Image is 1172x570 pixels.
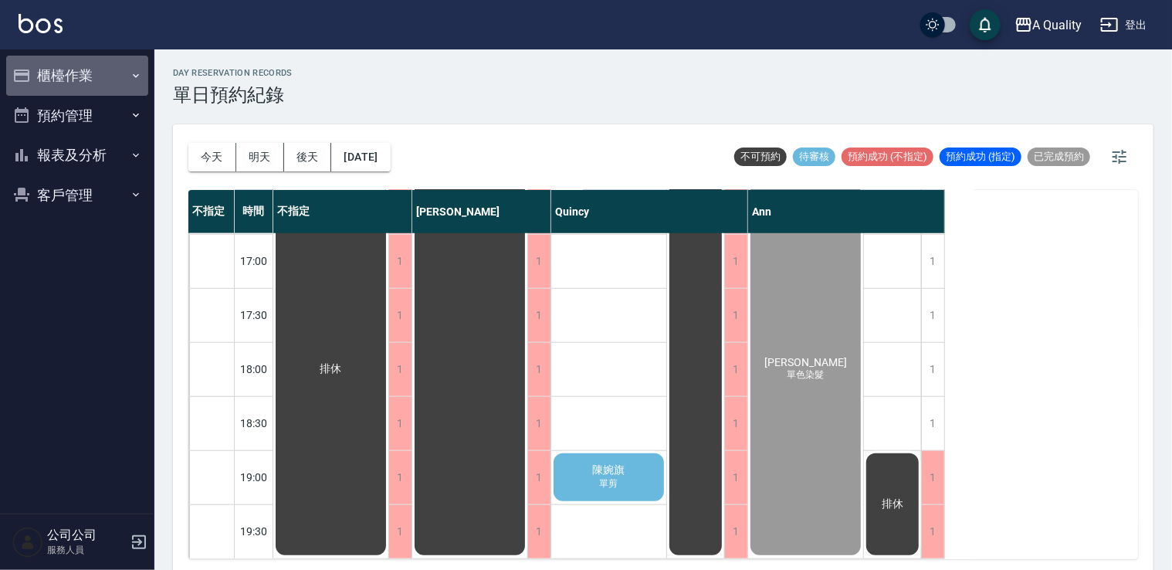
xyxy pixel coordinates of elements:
[388,235,412,288] div: 1
[724,451,747,504] div: 1
[317,362,345,376] span: 排休
[527,505,550,558] div: 1
[724,343,747,396] div: 1
[388,343,412,396] div: 1
[173,84,293,106] h3: 單日預約紀錄
[235,450,273,504] div: 19:00
[284,143,332,171] button: 後天
[970,9,1001,40] button: save
[724,235,747,288] div: 1
[761,356,850,368] span: [PERSON_NAME]
[235,342,273,396] div: 18:00
[921,235,944,288] div: 1
[388,397,412,450] div: 1
[748,190,945,233] div: Ann
[921,397,944,450] div: 1
[527,343,550,396] div: 1
[188,143,236,171] button: 今天
[19,14,63,33] img: Logo
[412,190,551,233] div: [PERSON_NAME]
[6,56,148,96] button: 櫃檯作業
[331,143,390,171] button: [DATE]
[784,368,828,382] span: 單色染髮
[388,505,412,558] div: 1
[6,96,148,136] button: 預約管理
[1028,150,1090,164] span: 已完成預約
[590,463,628,477] span: 陳婉旗
[388,451,412,504] div: 1
[527,235,550,288] div: 1
[921,451,944,504] div: 1
[921,343,944,396] div: 1
[879,497,906,511] span: 排休
[188,190,235,233] div: 不指定
[235,190,273,233] div: 時間
[388,289,412,342] div: 1
[47,528,126,543] h5: 公司公司
[236,143,284,171] button: 明天
[921,289,944,342] div: 1
[6,175,148,215] button: 客戶管理
[724,289,747,342] div: 1
[527,451,550,504] div: 1
[527,397,550,450] div: 1
[527,289,550,342] div: 1
[173,68,293,78] h2: day Reservation records
[235,504,273,558] div: 19:30
[734,150,787,164] span: 不可預約
[273,190,412,233] div: 不指定
[793,150,835,164] span: 待審核
[724,505,747,558] div: 1
[597,477,622,490] span: 單剪
[842,150,933,164] span: 預約成功 (不指定)
[12,527,43,558] img: Person
[235,288,273,342] div: 17:30
[6,135,148,175] button: 報表及分析
[921,505,944,558] div: 1
[47,543,126,557] p: 服務人員
[235,396,273,450] div: 18:30
[235,234,273,288] div: 17:00
[1033,15,1082,35] div: A Quality
[551,190,748,233] div: Quincy
[1008,9,1089,41] button: A Quality
[724,397,747,450] div: 1
[1094,11,1153,39] button: 登出
[940,150,1021,164] span: 預約成功 (指定)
